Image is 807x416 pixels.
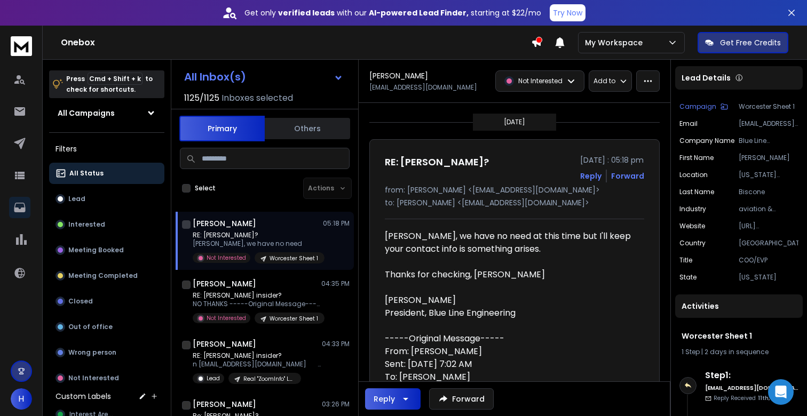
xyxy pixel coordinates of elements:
p: All Status [69,169,104,178]
h1: [PERSON_NAME] [193,218,256,229]
p: State [679,273,697,282]
div: | [682,348,796,356]
button: Try Now [550,4,586,21]
p: Not Interested [518,77,563,85]
p: 03:26 PM [322,400,350,409]
p: Last Name [679,188,714,196]
h3: Filters [49,141,164,156]
p: Get only with our starting at $22/mo [244,7,541,18]
p: location [679,171,708,179]
div: Open Intercom Messenger [768,379,794,405]
p: [PERSON_NAME] [739,154,798,162]
p: 04:33 PM [322,340,350,348]
h3: Custom Labels [56,391,111,402]
button: Primary [179,116,265,141]
p: title [679,256,692,265]
button: All Status [49,163,164,184]
p: industry [679,205,706,213]
button: Out of office [49,316,164,338]
p: Company Name [679,137,734,145]
p: Not Interested [207,254,246,262]
p: Meeting Completed [68,271,138,280]
h1: [PERSON_NAME] [193,278,256,289]
p: COO/EVP [739,256,798,265]
p: Press to check for shortcuts. [66,74,153,95]
p: Blue Line Engineering Co. [739,137,798,145]
p: from: [PERSON_NAME] <[EMAIL_ADDRESS][DOMAIN_NAME]> [385,185,644,195]
button: Interested [49,214,164,235]
button: Reply [580,171,602,181]
button: Lead [49,188,164,210]
p: to: [PERSON_NAME] <[EMAIL_ADDRESS][DOMAIN_NAME]> [385,197,644,208]
strong: verified leads [278,7,335,18]
h1: All Campaigns [58,108,115,118]
button: All Campaigns [49,102,164,124]
p: Add to [594,77,615,85]
p: Lead [207,374,220,382]
button: Forward [429,388,494,410]
p: Worcester Sheet 1 [270,254,318,262]
p: NO THANKS -----Original Message----- From: [193,300,321,308]
h1: [PERSON_NAME] [369,70,428,81]
span: 1 Step [682,347,700,356]
button: Meeting Booked [49,239,164,261]
p: [URL][DOMAIN_NAME] [739,222,798,230]
strong: AI-powered Lead Finder, [369,7,469,18]
p: Country [679,239,706,247]
h1: [PERSON_NAME] [193,339,256,349]
span: Cmd + Shift + k [88,73,143,85]
button: H [11,388,32,410]
button: Reply [365,388,421,410]
button: All Inbox(s) [176,66,352,87]
p: First Name [679,154,714,162]
p: RE: [PERSON_NAME] insider? [193,291,321,300]
img: logo [11,36,32,56]
p: [DATE] : 05:18 pm [580,155,644,165]
button: Campaign [679,102,728,111]
p: 04:35 PM [321,279,350,288]
button: Wrong person [49,342,164,363]
p: [EMAIL_ADDRESS][DOMAIN_NAME] [739,119,798,128]
p: RE: [PERSON_NAME]? [193,231,321,239]
div: Reply [374,394,395,404]
h1: All Inbox(s) [184,71,246,82]
p: website [679,222,705,230]
p: Out of office [68,323,113,331]
p: Real "ZoomInfo" Lead List [243,375,295,383]
p: Wrong person [68,348,116,357]
p: Worcester Sheet 1 [739,102,798,111]
p: 05:18 PM [323,219,350,228]
p: RE: [PERSON_NAME] insider? [193,351,321,360]
div: Activities [675,294,803,318]
button: Get Free Credits [698,32,788,53]
h1: RE: [PERSON_NAME]? [385,155,489,170]
p: [US_STATE] [739,273,798,282]
button: Others [265,117,350,140]
p: Campaign [679,102,716,111]
button: Closed [49,291,164,312]
h6: [EMAIL_ADDRESS][DOMAIN_NAME] [705,384,798,392]
h1: [PERSON_NAME] [193,399,256,410]
h1: Worcester Sheet 1 [682,331,796,341]
p: Worcester Sheet 1 [270,315,318,323]
p: Not Interested [68,374,119,382]
span: 2 days in sequence [705,347,769,356]
h1: Onebox [61,36,531,49]
h6: Step 1 : [705,369,798,382]
p: [PERSON_NAME], we have no need [193,239,321,248]
p: My Workspace [585,37,647,48]
button: Meeting Completed [49,265,164,286]
p: Lead Details [682,73,731,83]
p: [US_STATE][GEOGRAPHIC_DATA] [739,171,798,179]
span: 11th, Aug [758,394,782,402]
button: Not Interested [49,367,164,389]
p: Get Free Credits [720,37,781,48]
p: [EMAIL_ADDRESS][DOMAIN_NAME] [369,83,477,92]
p: Biscone [739,188,798,196]
p: Reply Received [714,394,782,402]
p: Email [679,119,698,128]
label: Select [195,184,216,193]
